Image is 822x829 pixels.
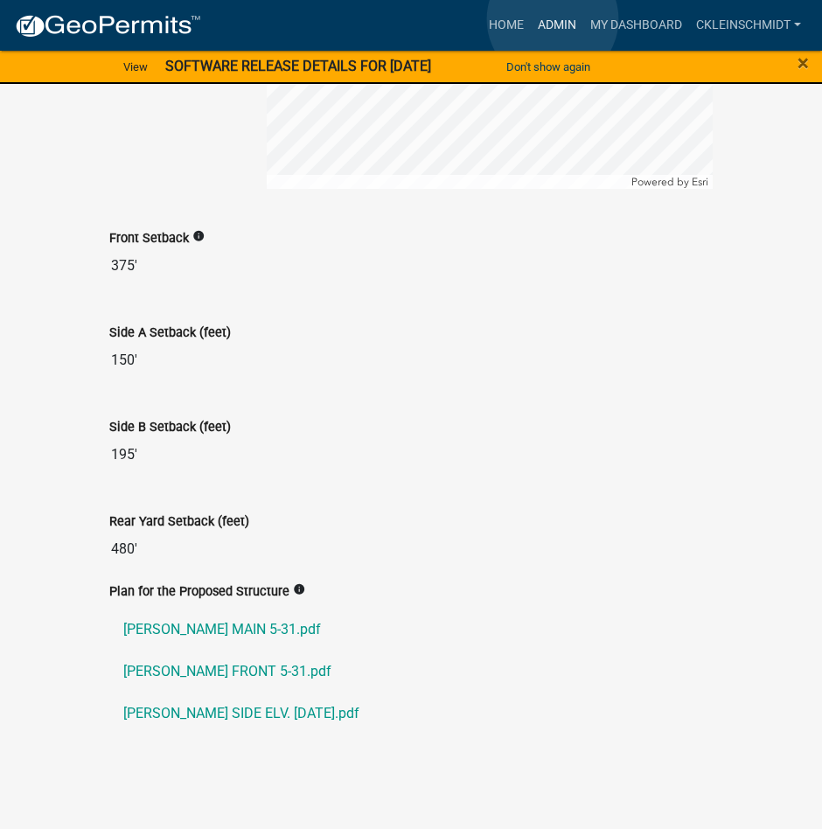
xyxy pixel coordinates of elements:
a: Esri [692,176,708,188]
span: × [798,51,809,75]
label: Side A Setback (feet) [109,327,231,339]
a: Home [482,9,531,42]
i: info [293,583,305,596]
a: [PERSON_NAME] MAIN 5-31.pdf [109,609,713,651]
label: Side B Setback (feet) [109,421,231,434]
button: Close [798,52,809,73]
i: info [192,230,205,242]
a: Admin [531,9,583,42]
a: My Dashboard [583,9,689,42]
div: Powered by [627,175,713,189]
label: Plan for the Proposed Structure [109,586,289,598]
a: ckleinschmidt [689,9,808,42]
a: View [116,52,155,81]
label: Front Setback [109,233,189,245]
button: Don't show again [499,52,597,81]
a: [PERSON_NAME] SIDE ELV. [DATE].pdf [109,693,713,735]
a: [PERSON_NAME] FRONT 5-31.pdf [109,651,713,693]
label: Rear Yard Setback (feet) [109,516,249,528]
strong: SOFTWARE RELEASE DETAILS FOR [DATE] [165,58,431,74]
